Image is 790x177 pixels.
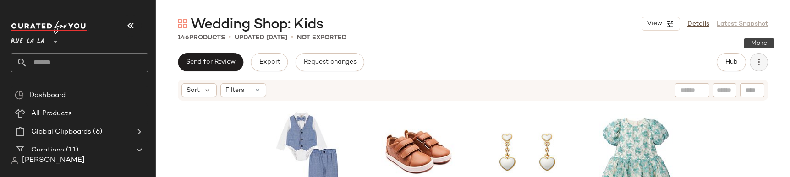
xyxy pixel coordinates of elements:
span: [PERSON_NAME] [22,155,85,166]
button: Hub [717,53,746,71]
p: updated [DATE] [235,33,287,43]
span: Dashboard [29,90,66,101]
span: Wedding Shop: Kids [191,16,323,34]
img: svg%3e [11,157,18,164]
span: • [229,32,231,43]
span: Filters [225,86,244,95]
span: Rue La La [11,31,44,48]
span: (6) [91,127,102,137]
span: (11) [64,145,78,156]
span: • [291,32,293,43]
span: Send for Review [186,59,236,66]
span: Curations [31,145,64,156]
button: Send for Review [178,53,243,71]
span: Sort [187,86,200,95]
span: Global Clipboards [31,127,91,137]
button: View [642,17,680,31]
button: Request changes [296,53,364,71]
p: Not Exported [297,33,346,43]
img: cfy_white_logo.C9jOOHJF.svg [11,21,89,34]
span: 146 [178,34,189,41]
span: All Products [31,108,72,119]
a: Details [687,19,709,29]
span: Hub [725,59,738,66]
span: View [647,20,662,27]
img: svg%3e [178,19,187,28]
span: Request changes [303,59,357,66]
div: Products [178,33,225,43]
span: Export [258,59,280,66]
button: Export [251,53,288,71]
img: svg%3e [15,91,24,100]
